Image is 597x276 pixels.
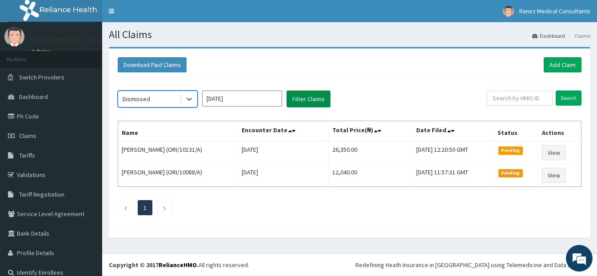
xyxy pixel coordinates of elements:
[542,168,566,183] a: View
[146,4,167,26] div: Minimize live chat window
[19,132,36,140] span: Claims
[538,121,581,142] th: Actions
[566,32,590,39] li: Claims
[202,91,282,106] input: Select Month and Year
[329,121,413,142] th: Total Price(₦)
[123,95,150,103] div: Dismissed
[542,145,566,160] a: View
[487,91,553,106] input: Search by HMO ID
[31,48,52,55] a: Online
[163,204,167,212] a: Next page
[19,190,64,198] span: Tariff Negotiation
[118,121,238,142] th: Name
[329,141,413,164] td: 26,350.00
[355,260,590,269] div: Redefining Heath Insurance in [GEOGRAPHIC_DATA] using Telemedicine and Data Science!
[329,164,413,187] td: 12,040.00
[46,50,149,61] div: Chat with us now
[109,261,199,269] strong: Copyright © 2017 .
[143,204,147,212] a: Page 1 is your current page
[19,93,48,101] span: Dashboard
[544,57,581,72] a: Add Claim
[118,164,238,187] td: [PERSON_NAME] (ORI/10088/A)
[52,82,123,172] span: We're online!
[31,36,124,44] p: Ranez Medical Consultants
[16,44,36,67] img: d_794563401_company_1708531726252_794563401
[238,141,328,164] td: [DATE]
[287,91,330,107] button: Filter Claims
[413,164,494,187] td: [DATE] 11:57:31 GMT
[238,121,328,142] th: Encounter Date
[532,32,565,39] a: Dashboard
[556,91,581,106] input: Search
[118,141,238,164] td: [PERSON_NAME] (ORI/10131/A)
[498,169,523,177] span: Pending
[498,146,523,154] span: Pending
[413,141,494,164] td: [DATE] 12:20:50 GMT
[4,183,169,214] textarea: Type your message and hit 'Enter'
[19,73,64,81] span: Switch Providers
[4,27,24,47] img: User Image
[519,7,590,15] span: Ranez Medical Consultants
[102,253,597,276] footer: All rights reserved.
[503,6,514,17] img: User Image
[494,121,538,142] th: Status
[109,29,590,40] h1: All Claims
[19,151,35,159] span: Tariffs
[238,164,328,187] td: [DATE]
[159,261,197,269] a: RelianceHMO
[413,121,494,142] th: Date Filed
[118,57,187,72] button: Download Paid Claims
[123,204,127,212] a: Previous page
